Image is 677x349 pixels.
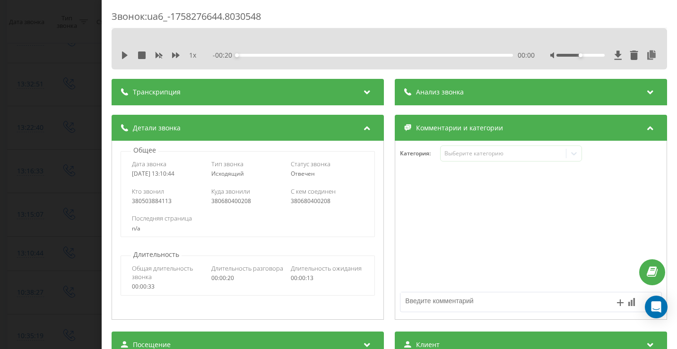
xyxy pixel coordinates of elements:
[132,170,205,177] div: [DATE] 13:10:44
[211,187,250,196] span: Куда звонили
[291,198,364,204] div: 380680400208
[400,150,440,157] h4: Категория :
[133,123,181,133] span: Детали звонка
[291,160,330,168] span: Статус звонка
[416,123,503,133] span: Комментарии и категории
[645,296,668,318] div: Open Intercom Messenger
[211,275,284,281] div: 00:00:20
[444,150,563,157] div: Выберите категорию
[132,264,205,281] span: Общая длительность звонка
[291,187,336,196] span: С кем соединен
[291,275,364,281] div: 00:00:13
[132,198,205,204] div: 380503884113
[416,87,464,97] span: Анализ звонка
[211,264,283,272] span: Длительность разговора
[189,51,196,60] span: 1 x
[132,187,164,196] span: Кто звонил
[132,283,205,290] div: 00:00:33
[133,87,181,97] span: Транскрипция
[132,225,363,232] div: n/a
[211,170,244,178] span: Исходящий
[517,51,534,60] span: 00:00
[234,53,238,57] div: Accessibility label
[212,51,236,60] span: - 00:20
[291,264,362,272] span: Длительность ожидания
[211,198,284,204] div: 380680400208
[131,145,158,155] p: Общее
[211,160,243,168] span: Тип звонка
[132,214,192,222] span: Последняя страница
[131,250,182,259] p: Длительность
[579,53,582,57] div: Accessibility label
[291,170,315,178] span: Отвечен
[112,10,667,28] div: Звонок : ua6_-1758276644.8030548
[132,160,166,168] span: Дата звонка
